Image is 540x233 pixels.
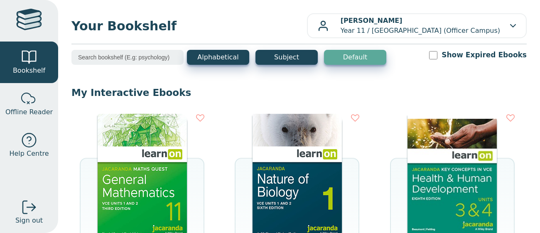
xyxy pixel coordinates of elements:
[71,86,527,99] p: My Interactive Ebooks
[187,50,249,65] button: Alphabetical
[71,50,184,65] input: Search bookshelf (E.g: psychology)
[324,50,386,65] button: Default
[341,16,500,36] p: Year 11 / [GEOGRAPHIC_DATA] (Officer Campus)
[71,17,307,35] span: Your Bookshelf
[15,216,43,226] span: Sign out
[5,107,53,117] span: Offline Reader
[341,17,403,25] b: [PERSON_NAME]
[9,149,49,159] span: Help Centre
[13,66,45,76] span: Bookshelf
[442,50,527,60] label: Show Expired Ebooks
[307,13,527,38] button: [PERSON_NAME]Year 11 / [GEOGRAPHIC_DATA] (Officer Campus)
[255,50,318,65] button: Subject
